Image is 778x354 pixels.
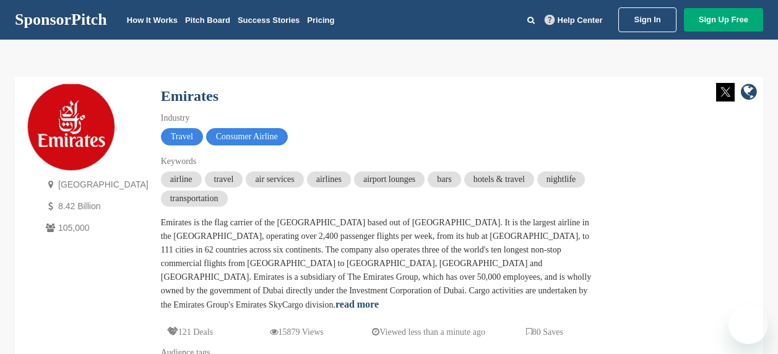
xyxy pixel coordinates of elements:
[526,324,563,340] p: 80 Saves
[354,171,425,188] span: airport lounges
[307,15,334,25] a: Pricing
[161,128,203,145] span: Travel
[28,84,115,171] img: Sponsorpitch & Emirates
[238,15,300,25] a: Success Stories
[618,7,676,32] a: Sign In
[161,171,202,188] span: airline
[428,171,460,188] span: bars
[161,111,594,125] div: Industry
[161,88,218,104] a: Emirates
[15,12,107,28] a: SponsorPitch
[307,171,351,188] span: airlines
[43,220,149,236] p: 105,000
[684,8,763,32] a: Sign Up Free
[246,171,303,188] span: air services
[161,191,228,207] span: transportation
[161,216,594,312] div: Emirates is the flag carrier of the [GEOGRAPHIC_DATA] based out of [GEOGRAPHIC_DATA]. It is the l...
[206,128,288,145] span: Consumer Airline
[464,171,534,188] span: hotels & travel
[43,177,149,192] p: [GEOGRAPHIC_DATA]
[161,155,594,168] div: Keywords
[270,324,324,340] p: 15879 Views
[127,15,178,25] a: How It Works
[716,83,735,101] img: Twitter white
[372,324,485,340] p: Viewed less than a minute ago
[205,171,243,188] span: travel
[185,15,230,25] a: Pitch Board
[537,171,585,188] span: nightlife
[542,13,605,27] a: Help Center
[335,299,379,309] a: read more
[43,199,149,214] p: 8.42 Billion
[728,304,768,344] iframe: Button to launch messaging window
[167,324,213,340] p: 121 Deals
[741,83,757,103] a: company link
